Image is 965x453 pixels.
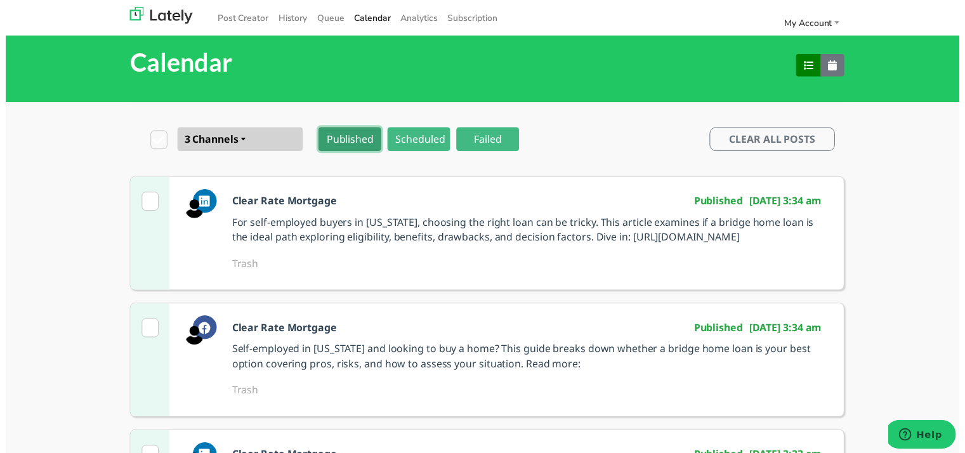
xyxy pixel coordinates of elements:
img: lately_logo_nav.700ca2e7.jpg [126,7,189,24]
a: Calendar [348,8,395,29]
a: Trash [229,259,273,273]
a: History [271,8,310,29]
a: Analytics [395,8,442,29]
a: Subscription [442,8,502,29]
span: [DATE] 3:34 am [749,321,829,341]
a: Post Creator [209,8,271,29]
button: Published [317,129,380,153]
img: user.png [181,330,200,349]
img: user.png [181,202,200,221]
h2: Calendar [126,48,849,78]
button: CLEAR ALL POSTS [712,129,839,153]
span: Published [693,321,749,341]
button: Failed [456,129,520,153]
button: 3 Channels [174,129,301,153]
a: My Account [783,13,849,34]
span: Clear Rate Mortgage [229,324,335,338]
span: Published [693,193,749,213]
span: CLEAR ALL POSTS [733,134,820,148]
span: My Account [788,18,836,30]
p: Self-employed in [US_STATE] and looking to buy a home? This guide breaks down whether a bridge ho... [229,345,829,376]
span: Calendar [353,12,390,24]
button: Scheduled [386,129,450,153]
a: Queue [310,8,348,29]
button: Calendar View [825,55,849,77]
button: List View [800,55,825,77]
span: [DATE] 3:34 am [749,193,829,213]
a: Trash [229,388,273,402]
span: Clear Rate Mortgage [229,196,335,210]
p: For self-employed buyers in [US_STATE], choosing the right loan can be tricky. This article exami... [229,217,829,247]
